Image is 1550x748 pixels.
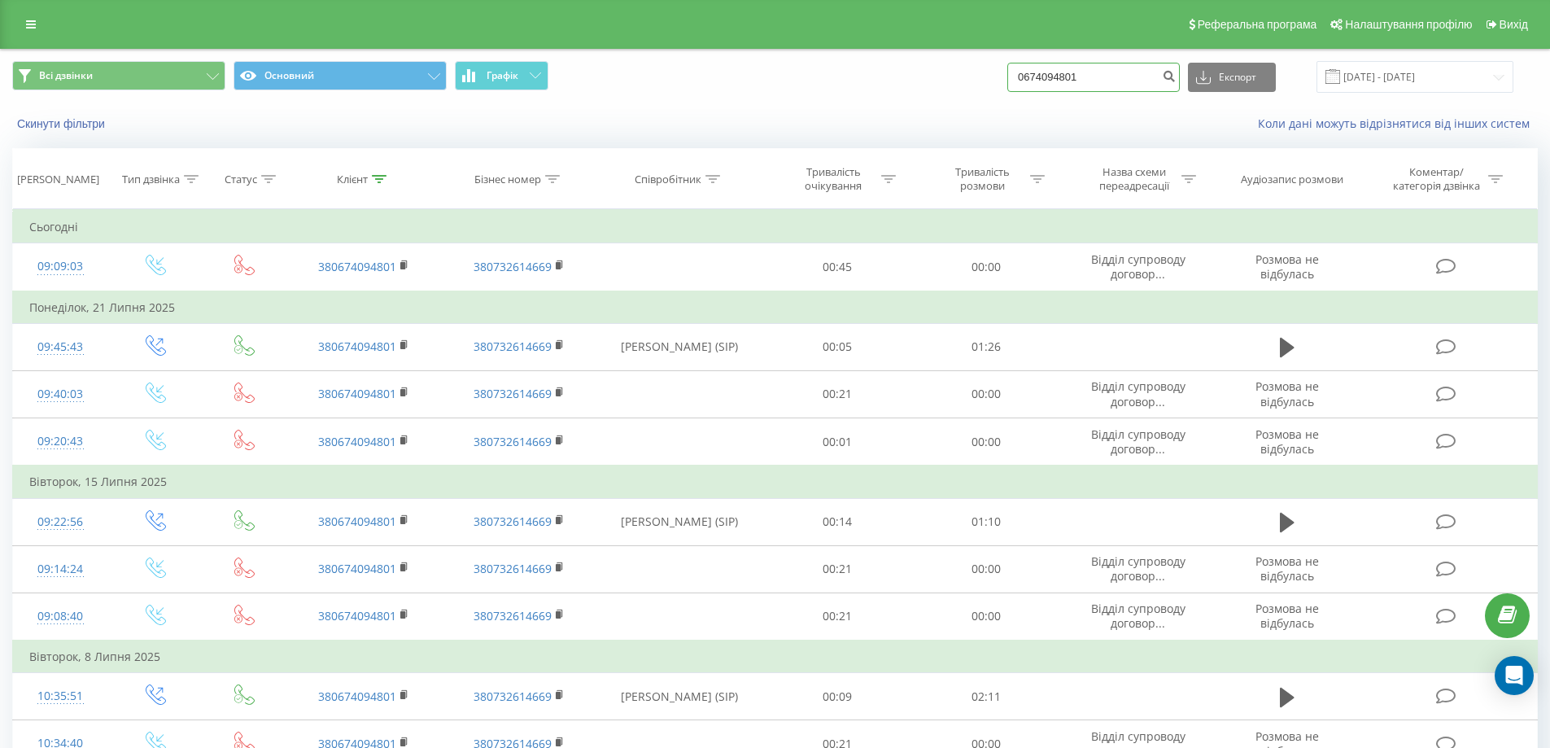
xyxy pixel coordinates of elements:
[1091,553,1185,584] span: Відділ супроводу договор...
[474,386,552,401] a: 380732614669
[29,553,92,585] div: 09:14:24
[12,61,225,90] button: Всі дзвінки
[596,323,763,370] td: [PERSON_NAME] (SIP)
[474,339,552,354] a: 380732614669
[318,339,396,354] a: 380674094801
[1007,63,1180,92] input: Пошук за номером
[29,331,92,363] div: 09:45:43
[912,545,1061,593] td: 00:00
[39,69,93,82] span: Всі дзвінки
[29,251,92,282] div: 09:09:03
[13,641,1538,673] td: Вівторок, 8 Липня 2025
[763,370,912,418] td: 00:21
[318,608,396,623] a: 380674094801
[635,173,701,186] div: Співробітник
[763,498,912,545] td: 00:14
[912,323,1061,370] td: 01:26
[474,561,552,576] a: 380732614669
[1258,116,1538,131] a: Коли дані можуть відрізнятися вiд інших систем
[318,259,396,274] a: 380674094801
[1345,18,1472,31] span: Налаштування профілю
[487,70,518,81] span: Графік
[474,173,541,186] div: Бізнес номер
[1500,18,1528,31] span: Вихід
[12,116,113,131] button: Скинути фільтри
[912,498,1061,545] td: 01:10
[912,593,1061,641] td: 00:00
[1090,165,1177,193] div: Назва схеми переадресації
[29,426,92,457] div: 09:20:43
[912,243,1061,291] td: 00:00
[1198,18,1317,31] span: Реферальна програма
[596,498,763,545] td: [PERSON_NAME] (SIP)
[1389,165,1484,193] div: Коментар/категорія дзвінка
[763,673,912,720] td: 00:09
[912,370,1061,418] td: 00:00
[1255,553,1319,584] span: Розмова не відбулась
[790,165,877,193] div: Тривалість очікування
[13,211,1538,243] td: Сьогодні
[337,173,368,186] div: Клієнт
[318,434,396,449] a: 380674094801
[234,61,447,90] button: Основний
[17,173,99,186] div: [PERSON_NAME]
[318,514,396,529] a: 380674094801
[29,378,92,410] div: 09:40:03
[122,173,180,186] div: Тип дзвінка
[1255,601,1319,631] span: Розмова не відбулась
[1091,252,1185,282] span: Відділ супроводу договор...
[1091,378,1185,409] span: Відділ супроводу договор...
[474,259,552,274] a: 380732614669
[13,466,1538,498] td: Вівторок, 15 Липня 2025
[318,561,396,576] a: 380674094801
[225,173,257,186] div: Статус
[1091,426,1185,457] span: Відділ супроводу договор...
[29,601,92,632] div: 09:08:40
[29,506,92,538] div: 09:22:56
[596,673,763,720] td: [PERSON_NAME] (SIP)
[763,418,912,466] td: 00:01
[1255,378,1319,409] span: Розмова не відбулась
[1495,656,1534,695] div: Open Intercom Messenger
[763,243,912,291] td: 00:45
[1255,252,1319,282] span: Розмова не відбулась
[763,545,912,593] td: 00:21
[912,418,1061,466] td: 00:00
[13,291,1538,324] td: Понеділок, 21 Липня 2025
[29,680,92,712] div: 10:35:51
[474,514,552,529] a: 380732614669
[1255,426,1319,457] span: Розмова не відбулась
[455,61,548,90] button: Графік
[474,689,552,704] a: 380732614669
[763,593,912,641] td: 00:21
[1188,63,1276,92] button: Експорт
[763,323,912,370] td: 00:05
[1091,601,1185,631] span: Відділ супроводу договор...
[939,165,1026,193] div: Тривалість розмови
[318,386,396,401] a: 380674094801
[474,434,552,449] a: 380732614669
[912,673,1061,720] td: 02:11
[1241,173,1343,186] div: Аудіозапис розмови
[318,689,396,704] a: 380674094801
[474,608,552,623] a: 380732614669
